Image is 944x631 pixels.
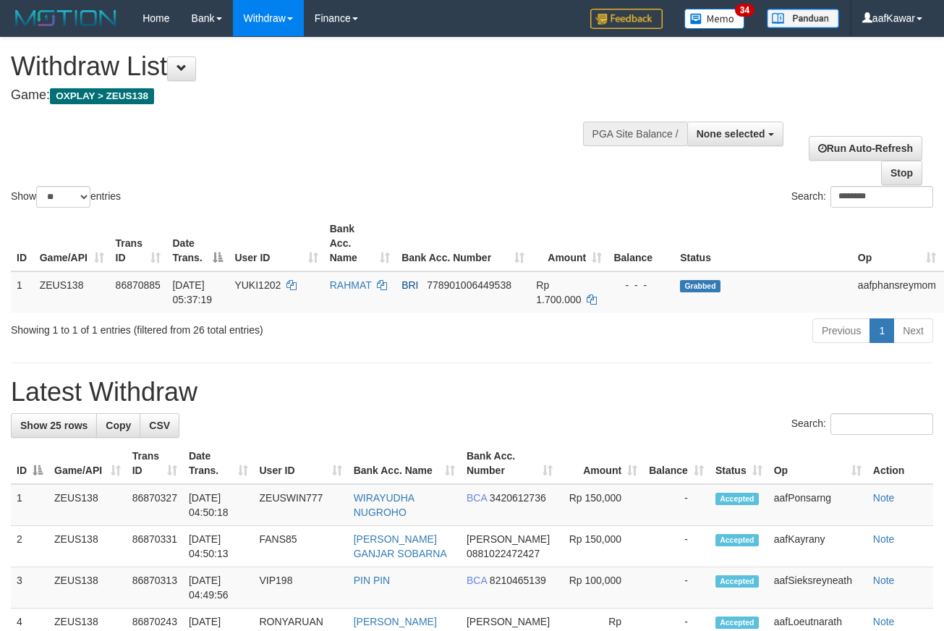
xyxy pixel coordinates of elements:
td: VIP198 [254,567,348,609]
label: Search: [791,186,933,208]
span: Show 25 rows [20,420,88,431]
a: [PERSON_NAME] GANJAR SOBARNA [354,533,447,559]
span: Copy 778901006449538 to clipboard [427,279,511,291]
div: PGA Site Balance / [583,122,687,146]
span: None selected [697,128,765,140]
th: Action [867,443,933,484]
td: [DATE] 04:50:13 [183,526,254,567]
h1: Latest Withdraw [11,378,933,407]
span: Accepted [715,493,759,505]
th: Trans ID: activate to sort column ascending [127,443,183,484]
td: 86870313 [127,567,183,609]
td: 3 [11,567,48,609]
td: [DATE] 04:50:18 [183,484,254,526]
input: Search: [830,413,933,435]
td: aafKayrany [768,526,867,567]
td: ZEUS138 [48,484,127,526]
span: [DATE] 05:37:19 [172,279,212,305]
a: Note [873,533,895,545]
th: ID [11,216,34,271]
th: Op: activate to sort column ascending [768,443,867,484]
th: Amount: activate to sort column ascending [558,443,643,484]
td: [DATE] 04:49:56 [183,567,254,609]
a: Note [873,492,895,504]
th: Balance: activate to sort column ascending [643,443,710,484]
select: Showentries [36,186,90,208]
th: Status: activate to sort column ascending [710,443,768,484]
th: Balance [608,216,674,271]
span: YUKI1202 [234,279,281,291]
img: panduan.png [767,9,839,28]
span: Accepted [715,575,759,588]
a: Note [873,575,895,586]
span: Accepted [715,534,759,546]
td: Rp 150,000 [558,484,643,526]
span: BRI [401,279,418,291]
span: Copy [106,420,131,431]
td: Rp 150,000 [558,526,643,567]
td: - [643,526,710,567]
td: aafphansreymom [852,271,942,313]
button: None selected [687,122,783,146]
td: 86870327 [127,484,183,526]
th: Bank Acc. Number: activate to sort column ascending [396,216,530,271]
img: Feedback.jpg [590,9,663,29]
span: Accepted [715,617,759,629]
h1: Withdraw List [11,52,615,81]
label: Show entries [11,186,121,208]
td: 1 [11,271,34,313]
th: Game/API: activate to sort column ascending [34,216,110,271]
th: Trans ID: activate to sort column ascending [110,216,167,271]
th: Op: activate to sort column ascending [852,216,942,271]
td: aafPonsarng [768,484,867,526]
td: - [643,567,710,609]
img: Button%20Memo.svg [684,9,745,29]
span: Copy 0881022472427 to clipboard [467,548,540,559]
td: 86870331 [127,526,183,567]
input: Search: [830,186,933,208]
a: Show 25 rows [11,413,97,438]
th: Status [674,216,852,271]
span: CSV [149,420,170,431]
td: ZEUSWIN777 [254,484,348,526]
a: Copy [96,413,140,438]
th: Bank Acc. Number: activate to sort column ascending [461,443,558,484]
a: Previous [812,318,870,343]
td: 1 [11,484,48,526]
td: Rp 100,000 [558,567,643,609]
td: 2 [11,526,48,567]
span: Copy 3420612736 to clipboard [490,492,546,504]
th: ID: activate to sort column descending [11,443,48,484]
span: BCA [467,575,487,586]
a: PIN PIN [354,575,391,586]
span: [PERSON_NAME] [467,616,550,627]
a: 1 [869,318,894,343]
td: ZEUS138 [34,271,110,313]
span: Grabbed [680,280,720,292]
th: Date Trans.: activate to sort column descending [166,216,229,271]
th: Bank Acc. Name: activate to sort column ascending [348,443,461,484]
td: ZEUS138 [48,526,127,567]
a: Run Auto-Refresh [809,136,922,161]
th: User ID: activate to sort column ascending [229,216,323,271]
span: Copy 8210465139 to clipboard [490,575,546,586]
div: - - - [613,278,668,292]
a: Stop [881,161,922,185]
a: RAHMAT [330,279,372,291]
a: Next [893,318,933,343]
span: OXPLAY > ZEUS138 [50,88,154,104]
a: Note [873,616,895,627]
td: - [643,484,710,526]
img: MOTION_logo.png [11,7,121,29]
td: FANS85 [254,526,348,567]
th: Bank Acc. Name: activate to sort column ascending [324,216,396,271]
h4: Game: [11,88,615,103]
td: ZEUS138 [48,567,127,609]
span: 34 [735,4,754,17]
th: Game/API: activate to sort column ascending [48,443,127,484]
div: Showing 1 to 1 of 1 entries (filtered from 26 total entries) [11,317,383,337]
th: Amount: activate to sort column ascending [530,216,608,271]
td: aafSieksreyneath [768,567,867,609]
th: User ID: activate to sort column ascending [254,443,348,484]
a: CSV [140,413,179,438]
